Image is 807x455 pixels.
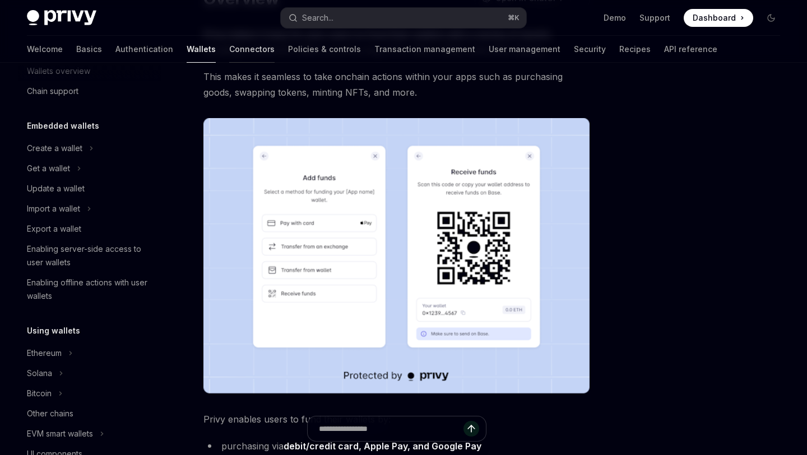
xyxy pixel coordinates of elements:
[187,36,216,63] a: Wallets
[18,239,161,273] a: Enabling server-side access to user wallets
[693,12,736,24] span: Dashboard
[27,162,70,175] div: Get a wallet
[574,36,606,63] a: Security
[489,36,560,63] a: User management
[76,36,102,63] a: Basics
[27,202,80,215] div: Import a wallet
[18,179,161,199] a: Update a wallet
[27,324,80,337] h5: Using wallets
[302,11,333,25] div: Search...
[684,9,753,27] a: Dashboard
[18,219,161,239] a: Export a wallet
[115,36,173,63] a: Authentication
[18,273,161,306] a: Enabling offline actions with user wallets
[27,85,78,98] div: Chain support
[619,36,651,63] a: Recipes
[203,118,590,393] img: images/Funding.png
[203,411,590,427] span: Privy enables users to fund their wallets by:
[27,346,62,360] div: Ethereum
[281,8,526,28] button: Search...⌘K
[27,222,81,236] div: Export a wallet
[374,36,475,63] a: Transaction management
[288,36,361,63] a: Policies & controls
[27,276,155,303] div: Enabling offline actions with user wallets
[27,242,155,269] div: Enabling server-side access to user wallets
[762,9,780,27] button: Toggle dark mode
[27,119,99,133] h5: Embedded wallets
[18,81,161,101] a: Chain support
[639,12,670,24] a: Support
[664,36,717,63] a: API reference
[203,69,590,100] span: This makes it seamless to take onchain actions within your apps such as purchasing goods, swappin...
[27,367,52,380] div: Solana
[463,421,479,437] button: Send message
[508,13,520,22] span: ⌘ K
[27,407,73,420] div: Other chains
[27,36,63,63] a: Welcome
[229,36,275,63] a: Connectors
[604,12,626,24] a: Demo
[27,182,85,195] div: Update a wallet
[27,427,93,440] div: EVM smart wallets
[27,142,82,155] div: Create a wallet
[18,404,161,424] a: Other chains
[27,387,52,400] div: Bitcoin
[27,10,96,26] img: dark logo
